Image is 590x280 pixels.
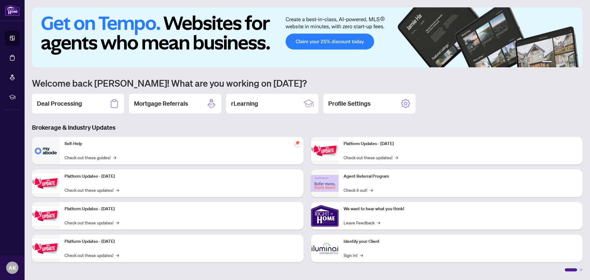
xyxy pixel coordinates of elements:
[344,173,578,180] p: Agent Referral Program
[344,238,578,245] p: Identify your Client
[65,154,116,161] a: Check out these guides!→
[294,139,301,147] span: pushpin
[5,5,20,16] img: logo
[311,175,339,192] img: Agent Referral Program
[559,61,562,64] button: 3
[328,99,371,108] h2: Profile Settings
[554,61,557,64] button: 2
[32,123,583,132] h3: Brokerage & Industry Updates
[32,239,60,258] img: Platform Updates - July 8, 2025
[116,187,119,193] span: →
[370,187,373,193] span: →
[113,154,116,161] span: →
[32,77,583,89] h1: Welcome back [PERSON_NAME]! What are you working on [DATE]?
[344,140,578,147] p: Platform Updates - [DATE]
[65,187,119,193] a: Check out these updates!→
[134,99,188,108] h2: Mortgage Referrals
[37,99,82,108] h2: Deal Processing
[377,219,380,226] span: →
[116,252,119,258] span: →
[65,173,299,180] p: Platform Updates - [DATE]
[65,140,299,147] p: Self-Help
[32,174,60,193] img: Platform Updates - September 16, 2025
[116,219,119,226] span: →
[542,61,552,64] button: 1
[65,252,119,258] a: Check out these updates!→
[344,154,398,161] a: Check out these updates!→
[9,263,16,272] span: AK
[311,141,339,160] img: Platform Updates - June 23, 2025
[344,252,363,258] a: Sign In!→
[564,61,567,64] button: 4
[65,206,299,212] p: Platform Updates - [DATE]
[344,206,578,212] p: We want to hear what you think!
[360,252,363,258] span: →
[65,238,299,245] p: Platform Updates - [DATE]
[65,219,119,226] a: Check out these updates!→
[574,61,576,64] button: 6
[344,187,373,193] a: Check it out!→
[32,206,60,226] img: Platform Updates - July 21, 2025
[231,99,258,108] h2: rLearning
[32,137,60,164] img: Self-Help
[344,219,380,226] a: Leave Feedback→
[395,154,398,161] span: →
[32,7,583,67] img: Slide 0
[311,202,339,230] img: We want to hear what you think!
[311,235,339,262] img: Identify your Client
[569,61,572,64] button: 5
